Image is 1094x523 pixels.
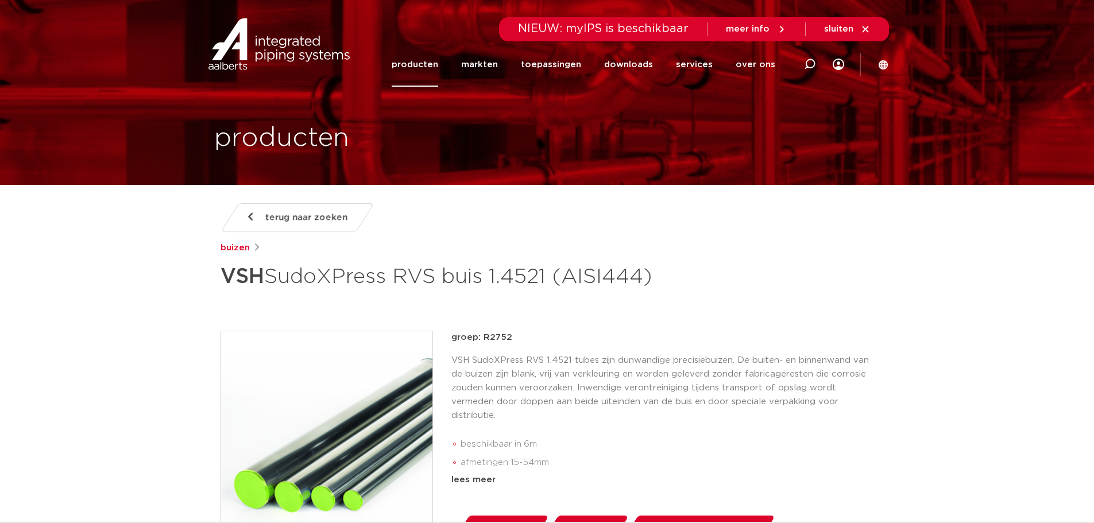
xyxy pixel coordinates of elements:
[521,42,581,87] a: toepassingen
[451,354,874,423] p: VSH SudoXPress RVS 1.4521 tubes zijn dunwandige precisiebuizen. De buiten- en binnenwand van de b...
[461,42,498,87] a: markten
[461,454,874,472] li: afmetingen 15-54mm
[604,42,653,87] a: downloads
[736,42,775,87] a: over ons
[451,473,874,487] div: lees meer
[824,25,853,33] span: sluiten
[221,266,264,287] strong: VSH
[221,259,652,294] h1: SudoXPress RVS buis 1.4521 (AISI444)
[220,203,374,232] a: terug naar zoeken
[265,208,347,227] span: terug naar zoeken
[451,331,874,344] p: groep: R2752
[221,241,250,255] a: buizen
[726,24,787,34] a: meer info
[726,25,770,33] span: meer info
[676,42,713,87] a: services
[214,120,349,157] h1: producten
[461,435,874,454] li: beschikbaar in 6m
[392,42,775,87] nav: Menu
[518,23,689,34] span: NIEUW: myIPS is beschikbaar
[392,42,438,87] a: producten
[824,24,871,34] a: sluiten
